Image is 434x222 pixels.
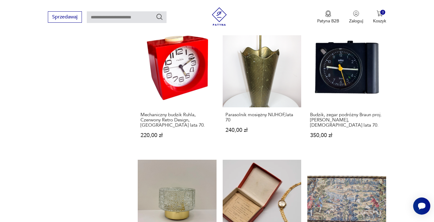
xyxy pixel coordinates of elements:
[317,18,339,24] p: Patyna B2B
[317,10,339,24] a: Ikona medaluPatyna B2B
[307,29,386,150] a: Budzik, zegar podróżny Braun proj. D. Rams, Niemcy lata 70.Budzik, zegar podróżny Braun proj. [PE...
[48,11,82,23] button: Sprzedawaj
[353,10,359,17] img: Ikonka użytkownika
[223,29,301,150] a: Parasolnik mosiężny NIJHOF,lata 70Parasolnik mosiężny NIJHOF,lata 70240,00 zł
[349,10,363,24] button: Zaloguj
[317,10,339,24] button: Patyna B2B
[140,133,214,138] p: 220,00 zł
[373,18,386,24] p: Koszyk
[210,7,229,26] img: Patyna - sklep z meblami i dekoracjami vintage
[138,29,217,150] a: Mechaniczny budzik Ruhla, Czerwony Retro Design, Niemcy lata 70.Mechaniczny budzik Ruhla, Czerwon...
[48,15,82,20] a: Sprzedawaj
[156,13,163,21] button: Szukaj
[349,18,363,24] p: Zaloguj
[325,10,331,17] img: Ikona medalu
[225,112,299,123] h3: Parasolnik mosiężny NIJHOF,lata 70
[310,133,383,138] p: 350,00 zł
[377,10,383,17] img: Ikona koszyka
[380,10,386,15] div: 0
[310,112,383,128] h3: Budzik, zegar podróżny Braun proj. [PERSON_NAME], [DEMOGRAPHIC_DATA] lata 70.
[225,128,299,133] p: 240,00 zł
[413,197,430,215] iframe: Smartsupp widget button
[140,112,214,128] h3: Mechaniczny budzik Ruhla, Czerwony Retro Design, [GEOGRAPHIC_DATA] lata 70.
[373,10,386,24] button: 0Koszyk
